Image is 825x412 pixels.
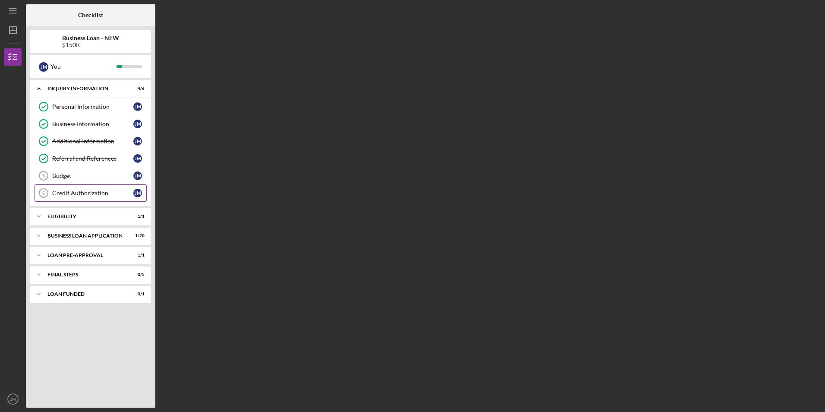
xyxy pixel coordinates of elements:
div: Personal Information [52,103,133,110]
button: JM [4,390,22,408]
b: Business Loan - NEW [62,35,119,41]
div: Budget [52,172,133,179]
div: LOAN PRE-APPROVAL [47,253,123,258]
div: INQUIRY INFORMATION [47,86,123,91]
text: JM [10,397,16,402]
tspan: 5 [42,173,45,178]
a: Personal InformationJM [35,98,147,115]
div: 1 / 20 [129,233,145,238]
div: 1 / 1 [129,214,145,219]
div: 0 / 1 [129,292,145,297]
div: ELIGIBILITY [47,214,123,219]
div: J M [133,171,142,180]
div: 4 / 6 [129,86,145,91]
div: Business Information [52,120,133,127]
b: Checklist [78,12,103,19]
a: Additional InformationJM [35,133,147,150]
div: J M [133,137,142,146]
div: Additional Information [52,138,133,145]
div: $150K [62,41,119,48]
div: Credit Authorization [52,190,133,196]
a: 5BudgetJM [35,167,147,184]
div: J M [39,62,48,72]
div: J M [133,102,142,111]
tspan: 6 [42,190,45,196]
div: 0 / 5 [129,272,145,277]
div: You [50,59,117,74]
div: J M [133,189,142,197]
a: Business InformationJM [35,115,147,133]
div: FINAL STEPS [47,272,123,277]
a: Referral and ReferencesJM [35,150,147,167]
div: J M [133,154,142,163]
div: BUSINESS LOAN APPLICATION [47,233,123,238]
div: Referral and References [52,155,133,162]
a: 6Credit AuthorizationJM [35,184,147,202]
div: LOAN FUNDED [47,292,123,297]
div: J M [133,120,142,128]
div: 1 / 1 [129,253,145,258]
